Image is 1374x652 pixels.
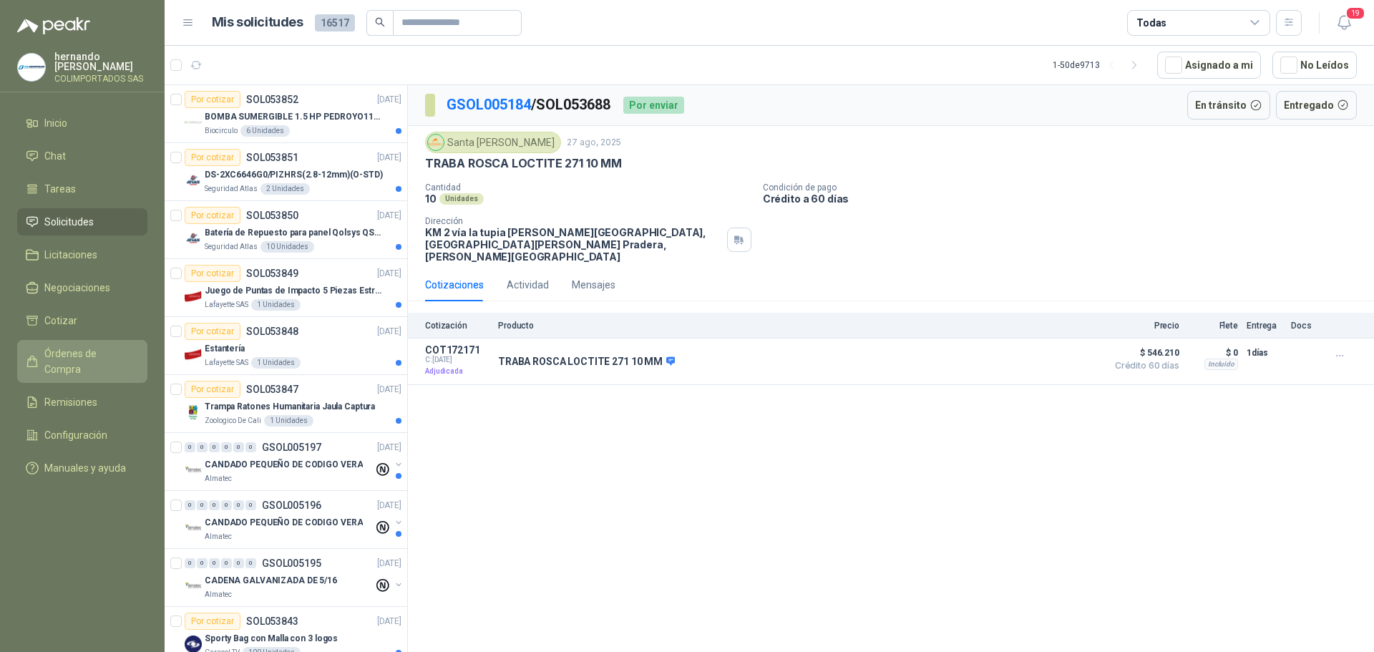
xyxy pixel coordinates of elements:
[245,558,256,568] div: 0
[197,442,208,452] div: 0
[377,151,401,165] p: [DATE]
[245,442,256,452] div: 0
[18,54,45,81] img: Company Logo
[240,125,290,137] div: 6 Unidades
[185,288,202,305] img: Company Logo
[246,152,298,162] p: SOL053851
[1108,361,1179,370] span: Crédito 60 días
[44,427,107,443] span: Configuración
[44,346,134,377] span: Órdenes de Compra
[425,321,489,331] p: Cotización
[185,149,240,166] div: Por cotizar
[205,473,232,485] p: Almatec
[1345,6,1365,20] span: 19
[377,441,401,454] p: [DATE]
[185,555,404,600] a: 0 0 0 0 0 0 GSOL005195[DATE] Company LogoCADENA GALVANIZADA DE 5/16Almatec
[377,557,401,570] p: [DATE]
[205,589,232,600] p: Almatec
[425,277,484,293] div: Cotizaciones
[498,321,1099,331] p: Producto
[428,135,444,150] img: Company Logo
[44,313,77,329] span: Cotizar
[425,156,622,171] p: TRABA ROSCA LOCTITE 271 10 MM
[447,96,531,113] a: GSOL005184
[44,115,67,131] span: Inicio
[377,499,401,512] p: [DATE]
[44,460,126,476] span: Manuales y ayuda
[375,17,385,27] span: search
[205,516,363,530] p: CANDADO PEQUEÑO DE CODIGO VERA
[54,52,147,72] p: hernando [PERSON_NAME]
[185,578,202,595] img: Company Logo
[1247,344,1282,361] p: 1 días
[185,520,202,537] img: Company Logo
[262,558,321,568] p: GSOL005195
[165,143,407,201] a: Por cotizarSOL053851[DATE] Company LogoDS-2XC6646G0/PIZHRS(2.8-12mm)(O-STD)Seguridad Atlas2 Unidades
[1247,321,1282,331] p: Entrega
[377,615,401,628] p: [DATE]
[260,241,314,253] div: 10 Unidades
[1188,321,1238,331] p: Flete
[205,241,258,253] p: Seguridad Atlas
[221,442,232,452] div: 0
[205,357,248,369] p: Lafayette SAS
[44,148,66,164] span: Chat
[439,193,484,205] div: Unidades
[1276,91,1358,120] button: Entregado
[185,613,240,630] div: Por cotizar
[17,340,147,383] a: Órdenes de Compra
[245,500,256,510] div: 0
[377,325,401,339] p: [DATE]
[185,462,202,479] img: Company Logo
[209,442,220,452] div: 0
[233,442,244,452] div: 0
[165,317,407,375] a: Por cotizarSOL053848[DATE] Company LogoEstanteríaLafayette SAS1 Unidades
[377,93,401,107] p: [DATE]
[447,94,612,116] p: / SOL053688
[205,632,338,646] p: Sporty Bag con Malla con 3 logos
[377,209,401,223] p: [DATE]
[205,458,363,472] p: CANDADO PEQUEÑO DE CODIGO VERA
[185,230,202,247] img: Company Logo
[251,357,301,369] div: 1 Unidades
[221,500,232,510] div: 0
[425,216,721,226] p: Dirección
[205,226,383,240] p: Batería de Repuesto para panel Qolsys QS9302
[185,442,195,452] div: 0
[1187,91,1270,120] button: En tránsito
[246,384,298,394] p: SOL053847
[221,558,232,568] div: 0
[1157,52,1261,79] button: Asignado a mi
[246,210,298,220] p: SOL053850
[425,193,437,205] p: 10
[205,284,383,298] p: Juego de Puntas de Impacto 5 Piezas Estrella PH2 de 2'' Zanco 1/4'' Truper
[205,415,261,427] p: Zoologico De Cali
[572,277,615,293] div: Mensajes
[425,344,489,356] p: COT172171
[44,181,76,197] span: Tareas
[1108,344,1179,361] span: $ 546.210
[165,201,407,259] a: Por cotizarSOL053850[DATE] Company LogoBatería de Repuesto para panel Qolsys QS9302Seguridad Atla...
[1204,359,1238,370] div: Incluido
[507,277,549,293] div: Actividad
[262,500,321,510] p: GSOL005196
[17,241,147,268] a: Licitaciones
[377,267,401,281] p: [DATE]
[251,299,301,311] div: 1 Unidades
[1108,321,1179,331] p: Precio
[425,226,721,263] p: KM 2 vía la tupia [PERSON_NAME][GEOGRAPHIC_DATA], [GEOGRAPHIC_DATA][PERSON_NAME] Pradera , [PERSO...
[185,91,240,108] div: Por cotizar
[205,299,248,311] p: Lafayette SAS
[205,400,375,414] p: Trampa Ratones Humanitaria Jaula Captura
[185,114,202,131] img: Company Logo
[212,12,303,33] h1: Mis solicitudes
[315,14,355,31] span: 16517
[17,454,147,482] a: Manuales y ayuda
[567,136,621,150] p: 27 ago, 2025
[205,110,383,124] p: BOMBA SUMERGIBLE 1.5 HP PEDROYO110 VOLTIOS
[17,110,147,137] a: Inicio
[377,383,401,396] p: [DATE]
[246,268,298,278] p: SOL053849
[17,142,147,170] a: Chat
[763,183,1368,193] p: Condición de pago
